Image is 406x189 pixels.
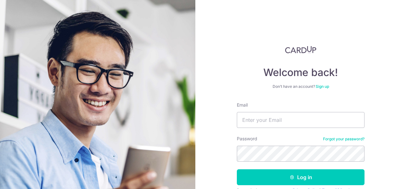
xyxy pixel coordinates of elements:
h4: Welcome back! [237,66,365,79]
div: Don’t have an account? [237,84,365,89]
label: Email [237,102,248,108]
a: Forgot your password? [323,136,365,142]
img: CardUp Logo [285,46,316,53]
a: Sign up [316,84,329,89]
input: Enter your Email [237,112,365,128]
button: Log in [237,169,365,185]
label: Password [237,136,257,142]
